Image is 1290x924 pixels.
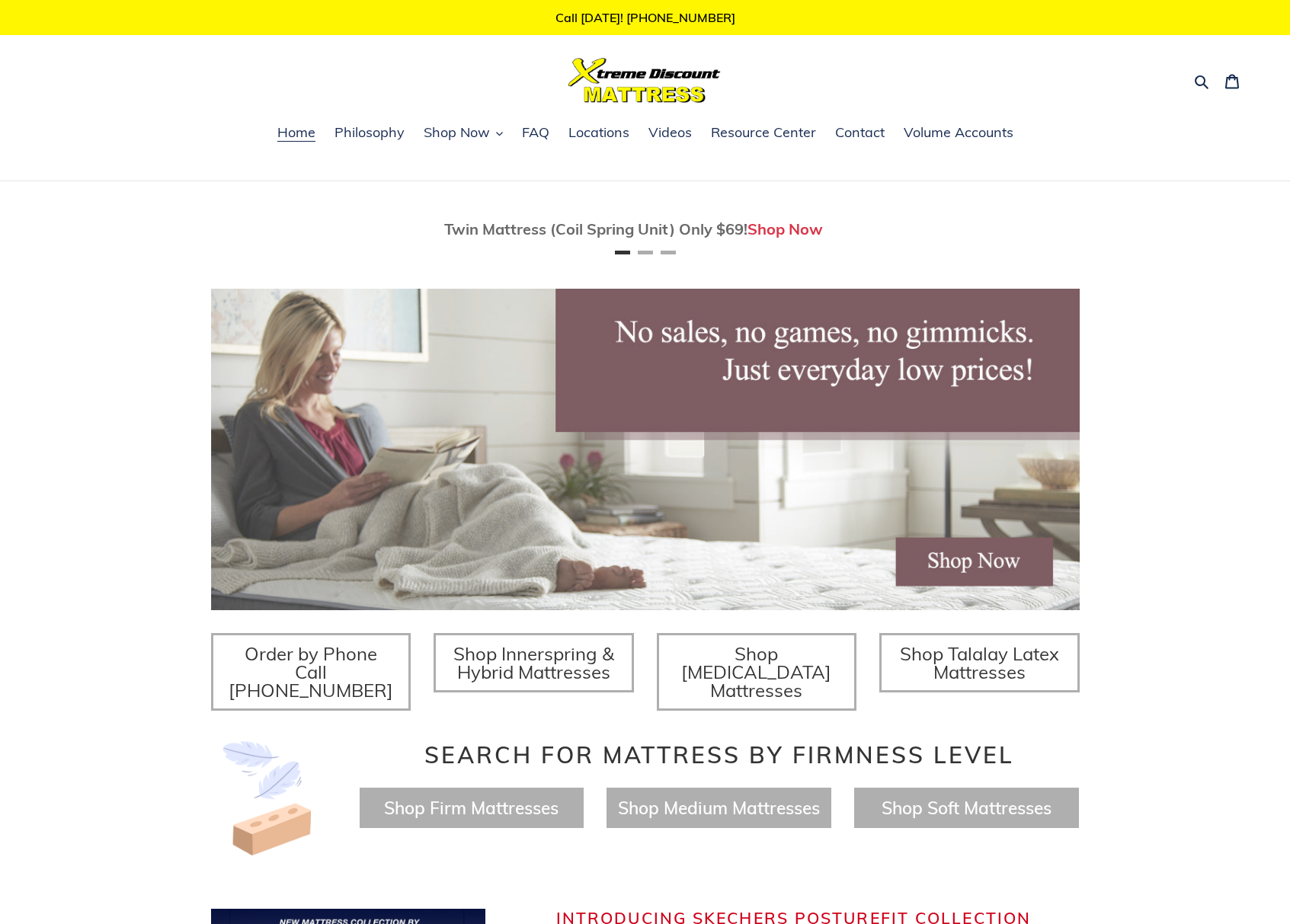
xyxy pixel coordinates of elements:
a: Resource Center [703,122,824,145]
button: Shop Now [416,122,511,145]
span: Contact [835,123,885,142]
span: Search for Mattress by Firmness Level [424,740,1014,769]
span: Videos [648,123,692,142]
a: Volume Accounts [896,122,1021,145]
a: Shop Medium Mattresses [618,797,820,819]
a: Shop Talalay Latex Mattresses [879,633,1080,692]
span: Shop Talalay Latex Mattresses [900,642,1059,683]
span: Home [277,123,315,142]
span: Shop Innerspring & Hybrid Mattresses [453,642,614,683]
a: Philosophy [327,122,412,145]
img: Xtreme Discount Mattress [568,58,721,103]
img: herobannermay2022-1652879215306_1200x.jpg [211,289,1080,610]
span: Volume Accounts [904,123,1013,142]
img: Image-of-brick- and-feather-representing-firm-and-soft-feel [211,741,325,855]
span: Philosophy [335,123,405,142]
a: Videos [641,122,699,145]
a: Home [270,122,323,145]
button: Page 3 [661,251,676,254]
button: Page 1 [615,251,630,254]
a: Shop Innerspring & Hybrid Mattresses [434,633,634,692]
span: Shop [MEDICAL_DATA] Mattresses [681,642,831,702]
span: Shop Now [424,123,490,142]
a: Shop Now [747,219,823,238]
a: Shop Soft Mattresses [882,797,1052,819]
span: Twin Mattress (Coil Spring Unit) Only $69! [444,219,747,238]
a: Shop [MEDICAL_DATA] Mattresses [657,633,857,711]
span: FAQ [522,123,549,142]
span: Locations [568,123,629,142]
a: FAQ [514,122,557,145]
a: Order by Phone Call [PHONE_NUMBER] [211,633,411,711]
button: Page 2 [638,251,653,254]
a: Locations [561,122,637,145]
a: Shop Firm Mattresses [384,797,559,819]
span: Order by Phone Call [PHONE_NUMBER] [229,642,393,702]
span: Resource Center [711,123,816,142]
a: Contact [827,122,892,145]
